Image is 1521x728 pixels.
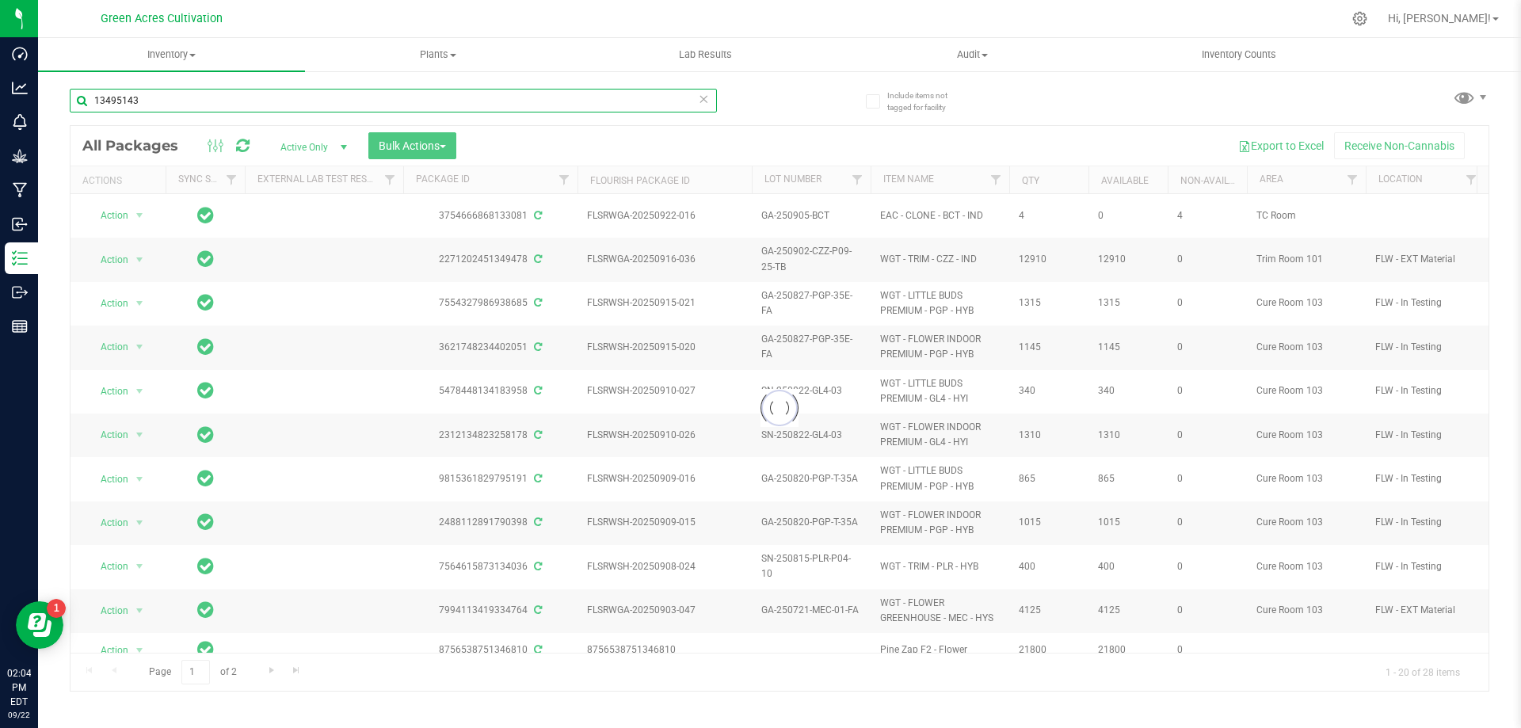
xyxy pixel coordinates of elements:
span: Green Acres Cultivation [101,12,223,25]
p: 09/22 [7,709,31,721]
span: Include items not tagged for facility [887,90,966,113]
span: Inventory Counts [1180,48,1298,62]
inline-svg: Monitoring [12,114,28,130]
a: Plants [305,38,572,71]
inline-svg: Reports [12,318,28,334]
inline-svg: Manufacturing [12,182,28,198]
span: Clear [698,89,709,109]
inline-svg: Outbound [12,284,28,300]
iframe: Resource center unread badge [47,599,66,618]
div: Manage settings [1350,11,1370,26]
inline-svg: Analytics [12,80,28,96]
span: Lab Results [658,48,753,62]
iframe: Resource center [16,601,63,649]
p: 02:04 PM EDT [7,666,31,709]
span: Audit [840,48,1105,62]
inline-svg: Inbound [12,216,28,232]
span: Hi, [PERSON_NAME]! [1388,12,1491,25]
a: Inventory Counts [1106,38,1373,71]
input: Search Package ID, Item Name, SKU, Lot or Part Number... [70,89,717,112]
span: Inventory [38,48,305,62]
a: Inventory [38,38,305,71]
inline-svg: Dashboard [12,46,28,62]
span: Plants [306,48,571,62]
inline-svg: Grow [12,148,28,164]
a: Lab Results [572,38,839,71]
inline-svg: Inventory [12,250,28,266]
a: Audit [839,38,1106,71]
